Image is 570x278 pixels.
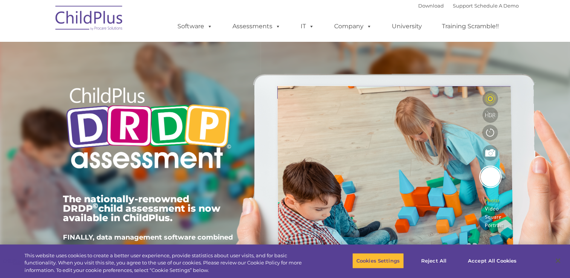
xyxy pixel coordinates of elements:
[93,202,98,210] sup: ©
[434,19,506,34] a: Training Scramble!!
[550,252,566,269] button: Close
[410,253,457,269] button: Reject All
[170,19,220,34] a: Software
[225,19,288,34] a: Assessments
[63,77,234,181] img: Copyright - DRDP Logo Light
[293,19,322,34] a: IT
[52,0,127,38] img: ChildPlus by Procare Solutions
[418,3,519,9] font: |
[418,3,444,9] a: Download
[24,252,313,274] div: This website uses cookies to create a better user experience, provide statistics about user visit...
[352,253,404,269] button: Cookies Settings
[384,19,429,34] a: University
[327,19,379,34] a: Company
[63,193,220,223] span: The nationally-renowned DRDP child assessment is now available in ChildPlus.
[464,253,521,269] button: Accept All Cookies
[63,233,233,263] span: FINALLY, data management software combined with child development assessments in ONE POWERFUL sys...
[474,3,519,9] a: Schedule A Demo
[453,3,473,9] a: Support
